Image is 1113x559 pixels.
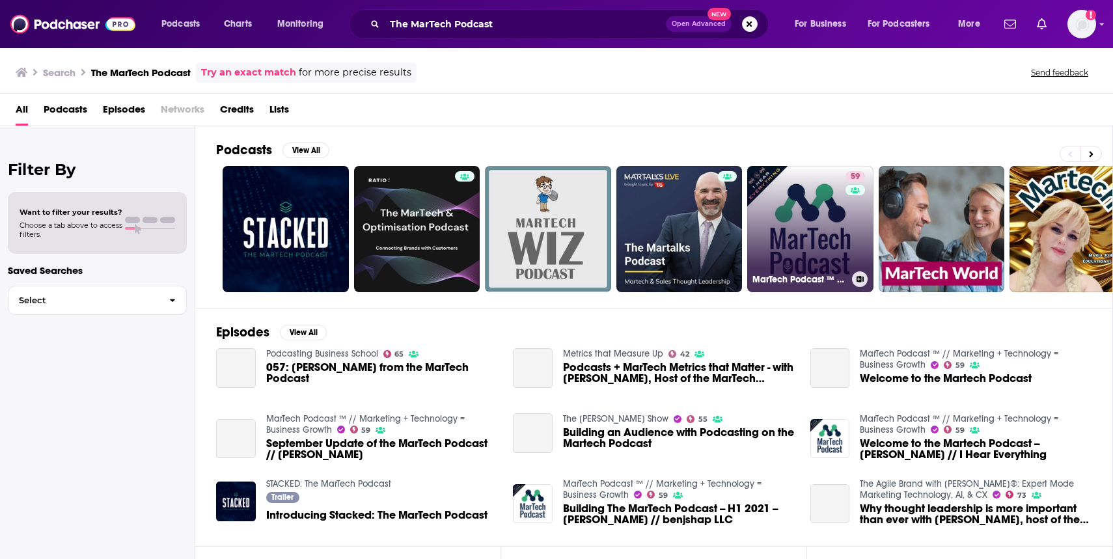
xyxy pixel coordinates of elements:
a: MarTech Podcast ™ // Marketing + Technology = Business Growth [860,413,1058,435]
button: open menu [859,14,949,34]
span: 42 [680,351,689,357]
span: September Update of the MarTech Podcast // [PERSON_NAME] [266,438,498,460]
a: Why thought leadership is more important than ever with Benjamin Shapiro, host of the MarTech Pod... [810,484,850,524]
a: Welcome to the Martech Podcast -- Benjamin Shapiro // I Hear Everything [860,438,1092,460]
span: 59 [955,362,965,368]
button: Select [8,286,187,315]
span: Podcasts + MarTech Metrics that Matter - with [PERSON_NAME], Host of the MarTech Podcast [563,362,795,384]
a: Building an Audience with Podcasting on the Martech Podcast [513,413,553,453]
a: MarTech Podcast ™ // Marketing + Technology = Business Growth [563,478,762,500]
a: Metrics that Measure Up [563,348,663,359]
a: September Update of the MarTech Podcast // Benjamin Shapiro [266,438,498,460]
a: Welcome to the Martech Podcast [810,348,850,388]
a: 73 [1006,491,1026,498]
span: For Podcasters [868,15,930,33]
span: 65 [394,351,404,357]
a: Introducing Stacked: The MarTech Podcast [266,510,488,521]
span: Choose a tab above to access filters. [20,221,122,239]
button: Show profile menu [1067,10,1096,38]
span: 057: [PERSON_NAME] from the MarTech Podcast [266,362,498,384]
span: 59 [955,428,965,433]
div: Search podcasts, credits, & more... [361,9,781,39]
span: Charts [224,15,252,33]
button: View All [282,143,329,158]
a: Building The MarTech Podcast -- H1 2021 -- Benjamin Shapiro // benjshap LLC [563,503,795,525]
a: Podcasts + MarTech Metrics that Matter - with Ben Shapiro, Host of the MarTech Podcast [513,348,553,388]
h3: Search [43,66,76,79]
a: MarTech Podcast ™ // Marketing + Technology = Business Growth [266,413,465,435]
a: September Update of the MarTech Podcast // Benjamin Shapiro [216,419,256,459]
a: Charts [215,14,260,34]
a: PodcastsView All [216,142,329,158]
span: For Business [795,15,846,33]
span: Monitoring [277,15,323,33]
a: Building an Audience with Podcasting on the Martech Podcast [563,427,795,449]
span: for more precise results [299,65,411,80]
a: 55 [687,415,708,423]
button: open menu [268,14,340,34]
a: Show notifications dropdown [1032,13,1052,35]
button: open menu [152,14,217,34]
a: 59 [350,426,371,433]
a: 59 [944,361,965,369]
p: Saved Searches [8,264,187,277]
img: Podchaser - Follow, Share and Rate Podcasts [10,12,135,36]
img: Building The MarTech Podcast -- H1 2021 -- Benjamin Shapiro // benjshap LLC [513,484,553,524]
a: 59MarTech Podcast ™ // Marketing + Technology = Business Growth [747,166,873,292]
h2: Filter By [8,160,187,179]
button: open menu [786,14,862,34]
button: Open AdvancedNew [666,16,732,32]
span: 59 [851,170,860,184]
a: Episodes [103,99,145,126]
span: Trailer [271,493,294,501]
a: 59 [845,171,865,182]
span: Networks [161,99,204,126]
a: Podcasts [44,99,87,126]
a: 42 [668,350,689,358]
img: Welcome to the Martech Podcast -- Benjamin Shapiro // I Hear Everything [810,419,850,459]
input: Search podcasts, credits, & more... [385,14,666,34]
span: 59 [361,428,370,433]
a: Try an exact match [201,65,296,80]
a: Show notifications dropdown [999,13,1021,35]
span: Why thought leadership is more important than ever with [PERSON_NAME], host of the MarTech Podcast [860,503,1092,525]
a: 057: Benjamin Shapiro from the MarTech Podcast [266,362,498,384]
button: Send feedback [1027,67,1092,78]
a: 057: Benjamin Shapiro from the MarTech Podcast [216,348,256,388]
span: 73 [1017,493,1026,498]
a: Lists [269,99,289,126]
a: MarTech Podcast ™ // Marketing + Technology = Business Growth [860,348,1058,370]
span: Building The MarTech Podcast -- H1 2021 -- [PERSON_NAME] // benjshap LLC [563,503,795,525]
img: Introducing Stacked: The MarTech Podcast [216,482,256,521]
span: Open Advanced [672,21,726,27]
a: 59 [944,426,965,433]
img: User Profile [1067,10,1096,38]
span: More [958,15,980,33]
h3: MarTech Podcast ™ // Marketing + Technology = Business Growth [752,274,847,285]
a: Welcome to the Martech Podcast [860,373,1032,384]
a: STACKED: The MarTech Podcast [266,478,391,489]
a: All [16,99,28,126]
svg: Add a profile image [1086,10,1096,20]
span: Want to filter your results? [20,208,122,217]
span: Podcasts [161,15,200,33]
span: 55 [698,416,708,422]
a: The Agile Brand with Greg Kihlström®: Expert Mode Marketing Technology, AI, & CX [860,478,1074,500]
button: View All [280,325,327,340]
span: Logged in as saraatspark [1067,10,1096,38]
span: Credits [220,99,254,126]
span: Select [8,296,159,305]
a: Podcasts + MarTech Metrics that Matter - with Ben Shapiro, Host of the MarTech Podcast [563,362,795,384]
a: 65 [383,350,404,358]
span: New [708,8,731,20]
